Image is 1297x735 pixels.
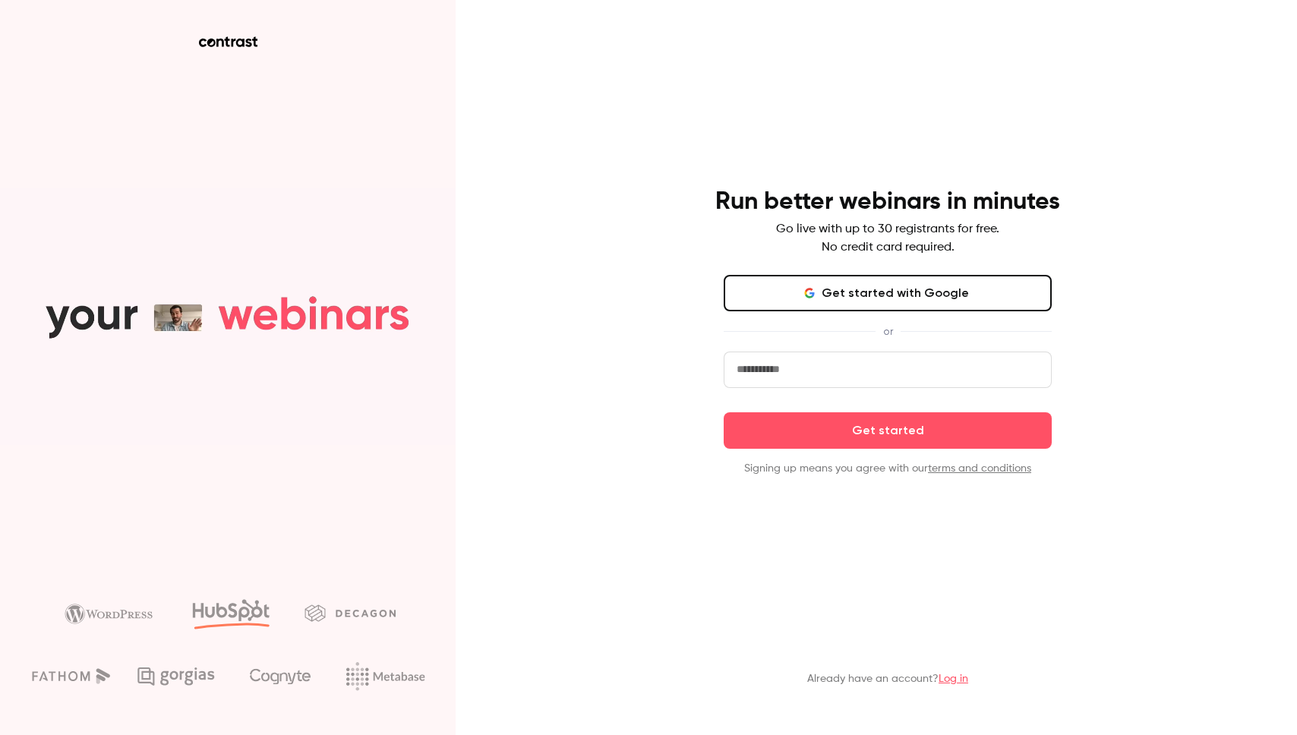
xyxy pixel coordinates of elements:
p: Go live with up to 30 registrants for free. No credit card required. [776,220,999,257]
span: or [876,323,901,339]
button: Get started [724,412,1052,449]
p: Signing up means you agree with our [724,461,1052,476]
button: Get started with Google [724,275,1052,311]
a: terms and conditions [928,463,1031,474]
h4: Run better webinars in minutes [715,187,1060,217]
p: Already have an account? [807,671,968,686]
a: Log in [939,673,968,684]
img: decagon [305,604,396,621]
